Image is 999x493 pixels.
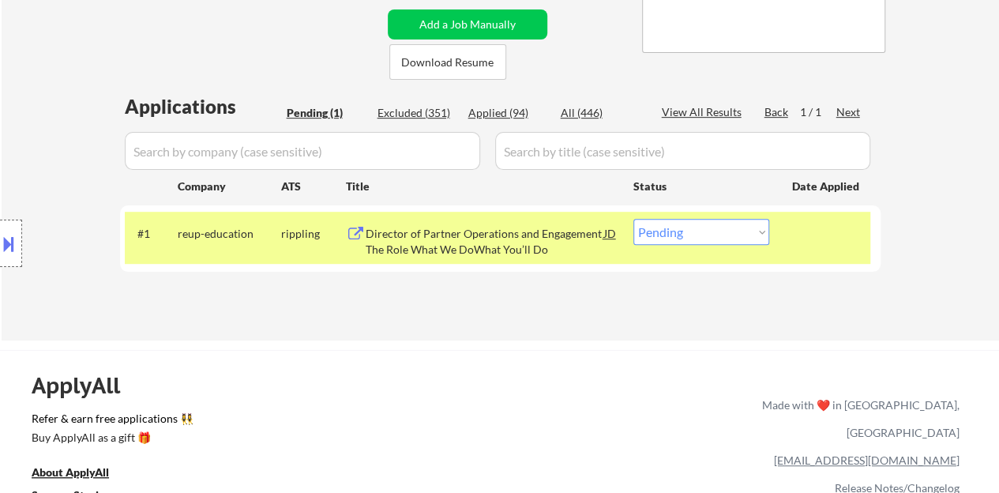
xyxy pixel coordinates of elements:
div: Status [633,171,769,200]
u: About ApplyAll [32,465,109,479]
a: Refer & earn free applications 👯‍♀️ [32,413,432,430]
div: Buy ApplyAll as a gift 🎁 [32,432,190,443]
div: Date Applied [792,179,862,194]
div: Director of Partner Operations and Engagement The Role What We DoWhat You’ll Do [366,226,604,257]
a: About ApplyAll [32,465,131,484]
div: Title [346,179,618,194]
div: Pending (1) [287,105,366,121]
div: JD [603,219,618,247]
div: Next [836,104,862,120]
div: View All Results [662,104,746,120]
button: Download Resume [389,44,506,80]
button: Add a Job Manually [388,9,547,40]
div: Made with ❤️ in [GEOGRAPHIC_DATA], [GEOGRAPHIC_DATA] [756,391,960,446]
a: Buy ApplyAll as a gift 🎁 [32,430,190,450]
div: All (446) [561,105,640,121]
div: 1 / 1 [800,104,836,120]
div: ATS [281,179,346,194]
div: Back [764,104,790,120]
div: ApplyAll [32,372,138,399]
div: Applied (94) [468,105,547,121]
div: rippling [281,226,346,242]
input: Search by title (case sensitive) [495,132,870,170]
input: Search by company (case sensitive) [125,132,480,170]
div: Excluded (351) [377,105,456,121]
a: [EMAIL_ADDRESS][DOMAIN_NAME] [774,453,960,467]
